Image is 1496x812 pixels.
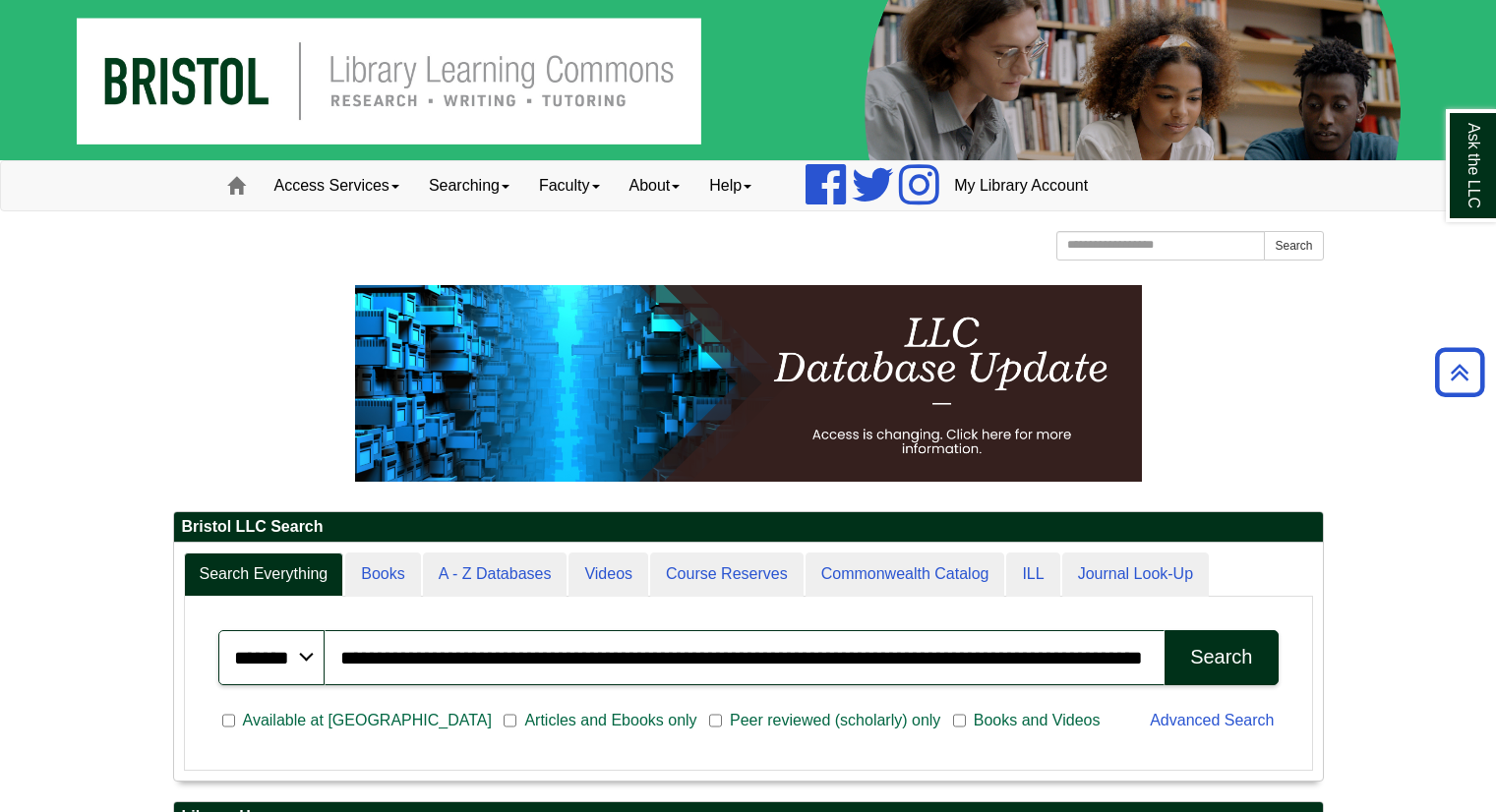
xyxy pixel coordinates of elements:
h2: Bristol LLC Search [174,512,1323,543]
button: Search [1264,231,1323,261]
a: My Library Account [939,161,1103,210]
input: Peer reviewed (scholarly) only [709,712,722,729]
span: Peer reviewed (scholarly) only [722,709,948,732]
div: Search [1190,646,1252,668]
input: Articles and Ebooks only [504,712,516,729]
a: Journal Look-Up [1062,552,1209,597]
a: Access Services [260,161,414,210]
a: Search Everything [184,552,344,597]
a: Books [345,552,420,597]
a: Faculty [524,161,615,210]
a: About [615,161,695,210]
input: Books and Videos [953,712,966,729]
span: Articles and Ebooks only [516,709,704,732]
span: Available at [GEOGRAPHIC_DATA] [235,709,500,732]
a: Help [694,161,766,210]
input: Available at [GEOGRAPHIC_DATA] [222,712,235,729]
a: Course Reserves [650,552,804,597]
a: A - Z Databases [423,552,568,597]
button: Search [1165,630,1278,685]
span: Books and Videos [966,709,1108,732]
a: Advanced Search [1150,712,1274,728]
a: Videos [568,552,648,597]
img: HTML tutorial [355,285,1142,482]
a: Back to Top [1428,359,1491,385]
a: Commonwealth Catalog [806,552,1005,597]
a: Searching [414,161,524,210]
a: ILL [1006,552,1059,597]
